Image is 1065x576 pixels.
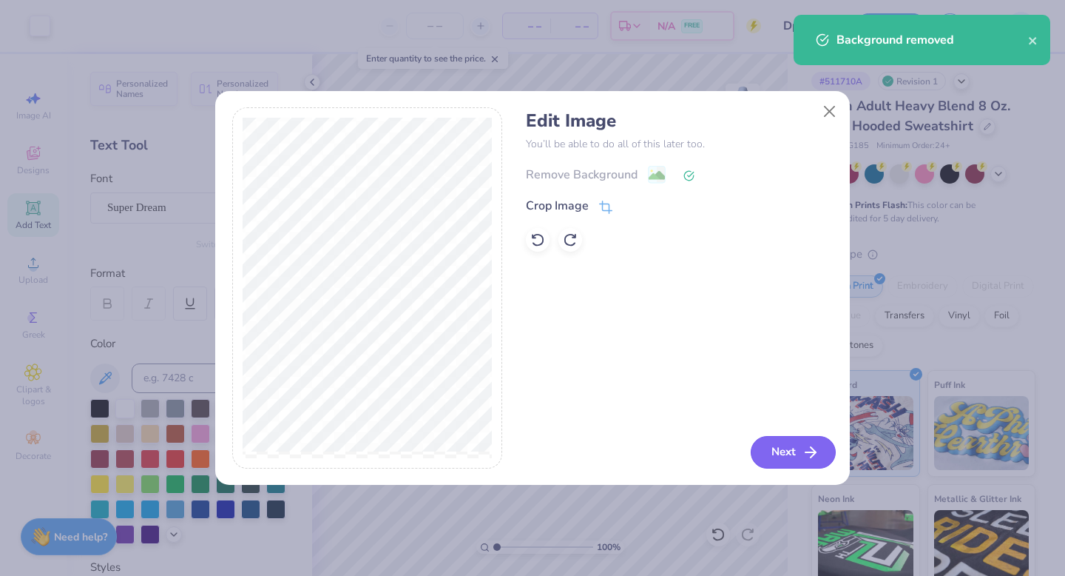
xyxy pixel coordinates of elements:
div: Crop Image [526,197,589,215]
button: close [1028,31,1038,49]
div: Background removed [836,31,1028,49]
button: Next [751,436,836,469]
h4: Edit Image [526,110,833,132]
p: You’ll be able to do all of this later too. [526,136,833,152]
button: Close [816,97,844,125]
